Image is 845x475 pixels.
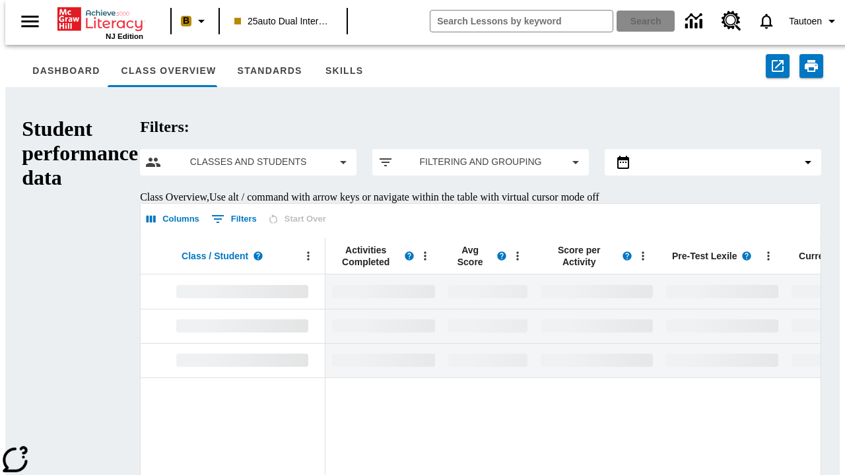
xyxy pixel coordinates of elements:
button: Print [799,54,823,78]
span: Class / Student [182,250,248,262]
a: Notifications [749,4,784,38]
div: No Data, [325,309,442,343]
button: Select the date range menu item [610,154,816,170]
button: Open Menu [298,246,318,266]
div: Home [57,5,143,40]
span: Activities Completed [332,244,399,268]
span: Classes and Students [172,155,325,169]
button: Open side menu [11,2,50,41]
button: Class Overview [111,55,227,87]
div: No Data, [442,343,534,377]
span: Score per Activity [541,244,617,268]
span: Tautoen [789,15,822,28]
button: Read more about Score per Activity [617,246,637,266]
span: B [183,13,189,29]
input: search field [430,11,613,32]
a: Data Center [677,3,714,40]
button: Open Menu [508,246,527,266]
a: Resource Center, Will open in new tab [714,3,749,39]
h2: Filters: [140,118,821,136]
button: Read more about the Average score [492,246,512,266]
span: Pre-Test Lexile [672,250,737,262]
svg: Collapse Date Range Filter [800,154,816,170]
button: Open Menu [633,246,653,266]
div: No Data, [442,309,534,343]
button: Profile/Settings [784,9,845,33]
button: Boost Class color is peach. Change class color [176,9,215,33]
button: Read more about Pre-Test Lexile [737,246,757,266]
span: NJ Edition [106,32,143,40]
button: Standards [227,55,313,87]
div: No Data, [325,343,442,377]
div: No Data, [442,274,534,309]
div: Class Overview , Use alt / command with arrow keys or navigate within the table with virtual curs... [140,191,821,203]
span: Avg Score [448,244,492,268]
button: Read more about Activities Completed [399,246,419,266]
button: Export to CSV [766,54,790,78]
button: Read more about Class / Student [248,246,268,266]
button: Open Menu [415,246,435,266]
button: Select classes and students menu item [145,154,351,170]
button: Skills [313,55,376,87]
button: Select columns [143,209,203,230]
button: Open Menu [759,246,778,266]
span: Filtering and Grouping [404,155,557,169]
button: Apply filters menu item [378,154,584,170]
button: Dashboard [22,55,110,87]
div: No Data, [325,274,442,309]
button: Show filters [208,208,260,230]
span: 25auto Dual International [234,15,332,28]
